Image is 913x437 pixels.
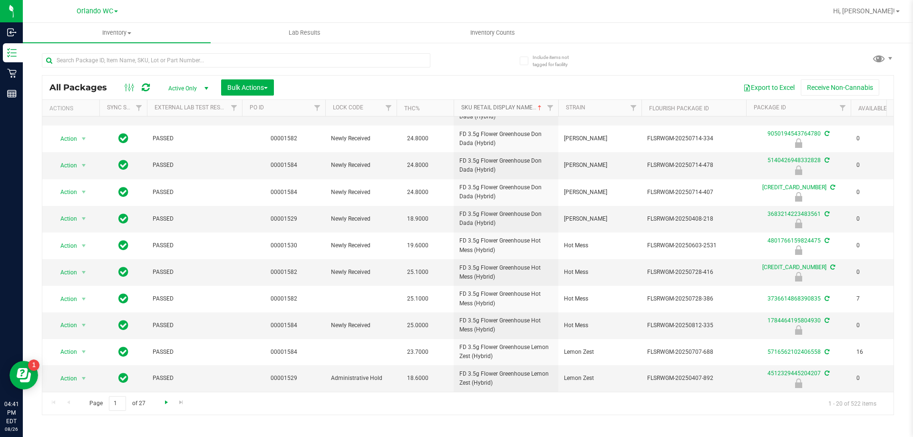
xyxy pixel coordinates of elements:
[745,272,852,282] div: Newly Received
[331,188,391,197] span: Newly Received
[118,319,128,332] span: In Sync
[801,79,879,96] button: Receive Non-Cannabis
[402,132,433,146] span: 24.8000
[745,138,852,148] div: Newly Received
[78,345,90,359] span: select
[109,396,126,411] input: 1
[823,130,829,137] span: Sync from Compliance System
[745,219,852,228] div: Newly Received
[271,375,297,381] a: 00001529
[402,158,433,172] span: 24.8000
[78,319,90,332] span: select
[107,104,144,111] a: Sync Status
[856,161,893,170] span: 0
[271,349,297,355] a: 00001584
[49,82,117,93] span: All Packages
[81,396,153,411] span: Page of 27
[459,316,553,334] span: FD 3.5g Flower Greenhouse Hot Mess (Hybrid)
[647,268,740,277] span: FLSRWGM-20250728-416
[333,104,363,111] a: Lock Code
[10,361,38,389] iframe: Resource center
[331,241,391,250] span: Newly Received
[52,345,78,359] span: Action
[7,28,17,37] inline-svg: Inbound
[331,161,391,170] span: Newly Received
[767,237,821,244] a: 4801766159824475
[459,343,553,361] span: FD 3.5g Flower Greenhouse Lemon Zest (Hybrid)
[310,100,325,116] a: Filter
[226,100,242,116] a: Filter
[227,84,268,91] span: Bulk Actions
[566,104,585,111] a: Strain
[835,100,851,116] a: Filter
[647,134,740,143] span: FLSRWGM-20250714-334
[402,185,433,199] span: 24.8000
[762,184,826,191] a: [CREDIT_CARD_NUMBER]
[564,241,636,250] span: Hot Mess
[564,188,636,197] span: [PERSON_NAME]
[331,134,391,143] span: Newly Received
[402,265,433,279] span: 25.1000
[564,348,636,357] span: Lemon Zest
[564,268,636,277] span: Hot Mess
[402,212,433,226] span: 18.9000
[856,188,893,197] span: 0
[543,100,558,116] a: Filter
[823,370,829,377] span: Sync from Compliance System
[402,345,433,359] span: 23.7000
[767,157,821,164] a: 5140426948332828
[829,264,835,271] span: Sync from Compliance System
[153,374,236,383] span: PASSED
[564,294,636,303] span: Hot Mess
[118,345,128,359] span: In Sync
[118,239,128,252] span: In Sync
[52,185,78,199] span: Action
[564,161,636,170] span: [PERSON_NAME]
[856,214,893,223] span: 0
[118,185,128,199] span: In Sync
[78,292,90,306] span: select
[767,370,821,377] a: 4512329445204207
[767,130,821,137] a: 9050194543764780
[564,374,636,383] span: Lemon Zest
[647,188,740,197] span: FLSRWGM-20250714-407
[52,292,78,306] span: Action
[153,134,236,143] span: PASSED
[331,374,391,383] span: Administrative Hold
[271,135,297,142] a: 00001582
[402,371,433,385] span: 18.6000
[459,130,553,148] span: FD 3.5g Flower Greenhouse Don Dada (Hybrid)
[118,265,128,279] span: In Sync
[823,237,829,244] span: Sync from Compliance System
[118,158,128,172] span: In Sync
[153,161,236,170] span: PASSED
[823,157,829,164] span: Sync from Compliance System
[331,321,391,330] span: Newly Received
[626,100,641,116] a: Filter
[153,321,236,330] span: PASSED
[153,268,236,277] span: PASSED
[856,374,893,383] span: 0
[829,184,835,191] span: Sync from Compliance System
[52,239,78,252] span: Action
[118,212,128,225] span: In Sync
[175,396,188,409] a: Go to the last page
[78,132,90,146] span: select
[404,105,420,112] a: THC%
[823,295,829,302] span: Sync from Compliance System
[858,105,887,112] a: Available
[833,7,895,15] span: Hi, [PERSON_NAME]!
[564,214,636,223] span: [PERSON_NAME]
[78,239,90,252] span: select
[4,400,19,426] p: 04:41 PM EDT
[52,266,78,279] span: Action
[745,165,852,175] div: Newly Received
[381,100,397,116] a: Filter
[533,54,580,68] span: Include items not tagged for facility
[754,104,786,111] a: Package ID
[118,132,128,145] span: In Sync
[78,212,90,225] span: select
[153,294,236,303] span: PASSED
[823,349,829,355] span: Sync from Compliance System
